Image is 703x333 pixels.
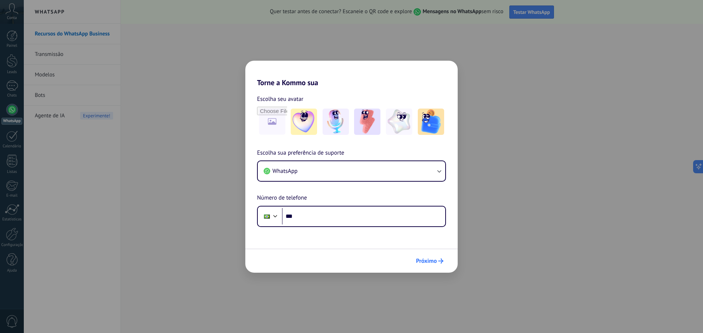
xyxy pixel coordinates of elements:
[257,193,307,203] span: Número de telefone
[354,109,380,135] img: -3.jpeg
[386,109,412,135] img: -4.jpeg
[257,94,304,104] span: Escolha seu avatar
[258,161,445,181] button: WhatsApp
[291,109,317,135] img: -1.jpeg
[413,255,447,267] button: Próximo
[323,109,349,135] img: -2.jpeg
[245,61,458,87] h2: Torne a Kommo sua
[260,209,274,224] div: Brazil: + 55
[418,109,444,135] img: -5.jpeg
[272,167,298,175] span: WhatsApp
[416,258,437,264] span: Próximo
[257,148,344,158] span: Escolha sua preferência de suporte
